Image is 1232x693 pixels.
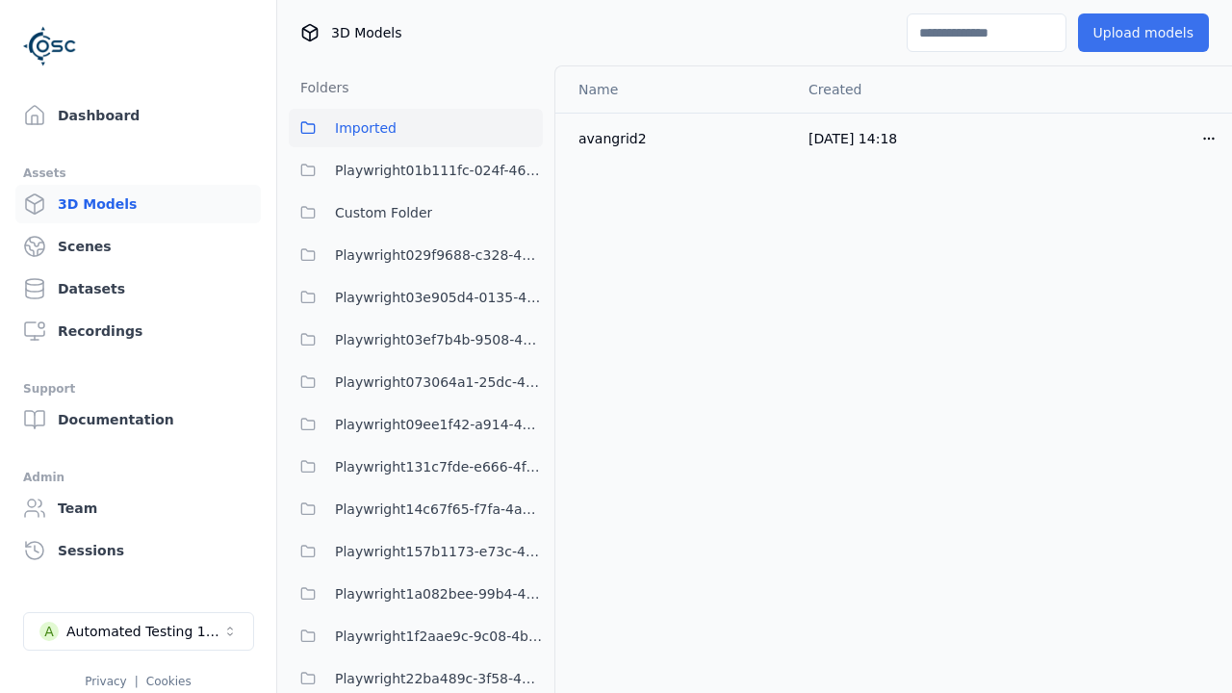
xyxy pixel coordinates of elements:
span: Playwright073064a1-25dc-42be-bd5d-9b023c0ea8dd [335,371,543,394]
button: Playwright01b111fc-024f-466d-9bae-c06bfb571c6d [289,151,543,190]
button: Playwright029f9688-c328-482d-9c42-3b0c529f8514 [289,236,543,274]
span: 3D Models [331,23,401,42]
a: Scenes [15,227,261,266]
span: Custom Folder [335,201,432,224]
th: Name [555,66,793,113]
div: Assets [23,162,253,185]
span: Playwright03e905d4-0135-4922-94e2-0c56aa41bf04 [335,286,543,309]
span: [DATE] 14:18 [808,131,897,146]
div: A [39,622,59,641]
a: Privacy [85,675,126,688]
span: Playwright1f2aae9c-9c08-4bb6-a2d5-dc0ac64e971c [335,625,543,648]
span: Playwright09ee1f42-a914-43b3-abf1-e7ca57cf5f96 [335,413,543,436]
button: Playwright131c7fde-e666-4f3e-be7e-075966dc97bc [289,448,543,486]
button: Playwright157b1173-e73c-4808-a1ac-12e2e4cec217 [289,532,543,571]
a: Datasets [15,269,261,308]
div: avangrid2 [578,129,778,148]
div: Automated Testing 1 - Playwright [66,622,222,641]
span: Playwright03ef7b4b-9508-47f0-8afd-5e0ec78663fc [335,328,543,351]
button: Select a workspace [23,612,254,651]
button: Imported [289,109,543,147]
button: Custom Folder [289,193,543,232]
a: Documentation [15,400,261,439]
button: Playwright09ee1f42-a914-43b3-abf1-e7ca57cf5f96 [289,405,543,444]
span: Playwright131c7fde-e666-4f3e-be7e-075966dc97bc [335,455,543,478]
button: Playwright1f2aae9c-9c08-4bb6-a2d5-dc0ac64e971c [289,617,543,655]
button: Playwright03ef7b4b-9508-47f0-8afd-5e0ec78663fc [289,321,543,359]
a: Recordings [15,312,261,350]
div: Support [23,377,253,400]
h3: Folders [289,78,349,97]
button: Playwright1a082bee-99b4-4375-8133-1395ef4c0af5 [289,575,543,613]
button: Upload models [1078,13,1209,52]
a: Sessions [15,531,261,570]
span: | [135,675,139,688]
span: Imported [335,116,397,140]
img: Logo [23,19,77,73]
a: Dashboard [15,96,261,135]
button: Playwright14c67f65-f7fa-4a69-9dce-fa9a259dcaa1 [289,490,543,528]
span: Playwright01b111fc-024f-466d-9bae-c06bfb571c6d [335,159,543,182]
th: Created [793,66,1012,113]
span: Playwright22ba489c-3f58-40ce-82d9-297bfd19b528 [335,667,543,690]
button: Playwright073064a1-25dc-42be-bd5d-9b023c0ea8dd [289,363,543,401]
button: Playwright03e905d4-0135-4922-94e2-0c56aa41bf04 [289,278,543,317]
a: Cookies [146,675,192,688]
span: Playwright029f9688-c328-482d-9c42-3b0c529f8514 [335,244,543,267]
a: Team [15,489,261,527]
div: Admin [23,466,253,489]
span: Playwright14c67f65-f7fa-4a69-9dce-fa9a259dcaa1 [335,498,543,521]
a: 3D Models [15,185,261,223]
span: Playwright157b1173-e73c-4808-a1ac-12e2e4cec217 [335,540,543,563]
span: Playwright1a082bee-99b4-4375-8133-1395ef4c0af5 [335,582,543,605]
